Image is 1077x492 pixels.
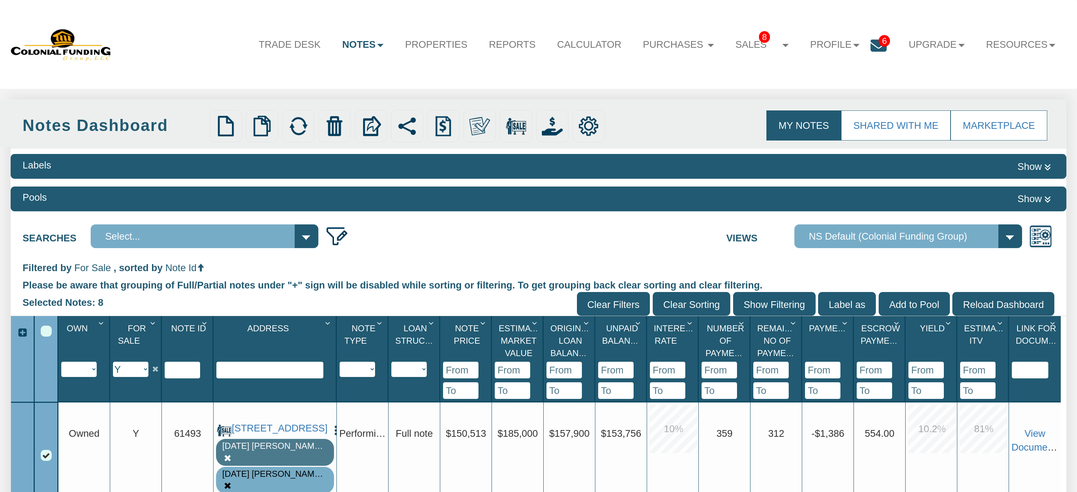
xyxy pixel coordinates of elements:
span: Full note [396,428,433,439]
input: To [857,382,892,399]
div: Sort None [495,319,543,399]
div: Unpaid Balance Sort None [598,319,646,362]
button: Show [1014,190,1054,207]
input: To [598,382,634,399]
div: Column Menu [943,316,956,329]
div: Link For Documents Sort None [1012,319,1061,362]
div: Column Menu [529,316,542,329]
span: sorted by [119,262,163,273]
span: Link For Documents [1016,324,1071,345]
span: Interest Rate [654,324,696,345]
span: $150,513 [446,428,486,439]
a: Purchases [632,30,725,59]
input: From [960,362,996,378]
span: Number Of Payments [705,324,752,358]
img: settings.png [578,116,599,137]
span: Loan Structure [395,324,448,345]
span: 554.00 [865,428,895,439]
a: Upgrade [898,30,975,59]
span: 359 [716,428,733,439]
div: Select All [41,326,52,337]
div: Address Sort None [216,319,336,362]
input: Label as [818,292,876,316]
div: Column Menu [891,316,904,329]
input: To [495,382,530,399]
div: Sort None [340,319,387,377]
div: Payment(P&I) Sort None [805,319,853,362]
div: Column Menu [147,316,160,329]
div: Column Menu [684,316,697,329]
span: Yield [920,324,945,333]
div: Please be aware that grouping of Full/Partial notes under "+" sign will be disabled while sorting... [23,275,1054,292]
span: For Sale [118,324,146,345]
div: Note is contained in the pool 8-21-25 Mixon 001 T1 [222,468,328,480]
div: Escrow Payment Sort None [857,319,905,362]
span: Estimated Market Value [499,324,547,358]
span: 61493 [174,428,201,439]
div: Sort None [443,319,491,399]
div: Sort None [702,319,749,399]
div: Sort None [1012,319,1061,378]
span: Y [133,428,139,439]
img: for_sale.png [506,116,527,137]
img: trash.png [324,116,345,137]
div: Labels [23,158,51,172]
input: From [702,362,737,378]
img: export.svg [361,116,381,137]
span: -$1,386 [811,428,844,439]
a: Resources [975,30,1066,59]
div: Number Of Payments Sort None [702,319,749,362]
span: Payment(P&I) [809,324,869,333]
div: 10.0 [650,405,698,453]
div: Column Menu [839,316,852,329]
img: views.png [1029,224,1053,248]
input: Add to Pool [879,292,950,316]
img: edit_filter_icon.png [325,224,349,248]
img: cell-menu.png [330,424,342,436]
span: Address [247,324,289,333]
div: Sort None [391,319,439,377]
div: Column Menu [322,316,335,329]
a: Trade Desk [248,30,331,59]
div: For Sale Sort None [113,319,161,362]
div: Note labeled as 8-21-25 Mixon 001 T1 [222,440,328,452]
label: Views [726,224,794,245]
div: Column Menu [736,316,749,329]
input: From [443,362,478,378]
span: Note Type [344,324,375,345]
input: From [805,362,840,378]
span: , [114,262,117,273]
span: Own [67,324,87,333]
div: Note Type Sort None [340,319,387,362]
div: Sort None [650,319,698,399]
img: make_own.png [469,116,490,137]
div: Sort None [753,319,801,399]
input: From [908,362,944,378]
span: Note Price [454,324,480,345]
input: To [908,382,944,399]
div: Interest Rate Sort None [650,319,698,362]
input: From [598,362,634,378]
div: Note Id Sort None [165,319,212,362]
div: Column Menu [96,316,109,329]
input: Clear Sorting [653,292,730,316]
span: Unpaid Balance [602,324,642,345]
img: 579666 [11,28,112,61]
div: Sort None [165,319,212,378]
div: Note Price Sort None [443,319,491,362]
span: For Sale [74,262,111,273]
div: Remaining No Of Payments Sort None [753,319,801,362]
div: Sort None [61,319,109,377]
div: 81.0 [960,405,1008,453]
span: Note Id [171,324,206,333]
div: Estimated Market Value Sort None [495,319,543,362]
div: Column Menu [788,316,801,329]
input: To [650,382,685,399]
div: Column Menu [477,316,491,329]
div: Loan Structure Sort None [391,319,439,362]
input: From [650,362,685,378]
div: Sort None [113,319,161,377]
input: Reload Dashboard [952,292,1054,316]
span: Owned [69,428,100,439]
div: Column Menu [994,316,1008,329]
